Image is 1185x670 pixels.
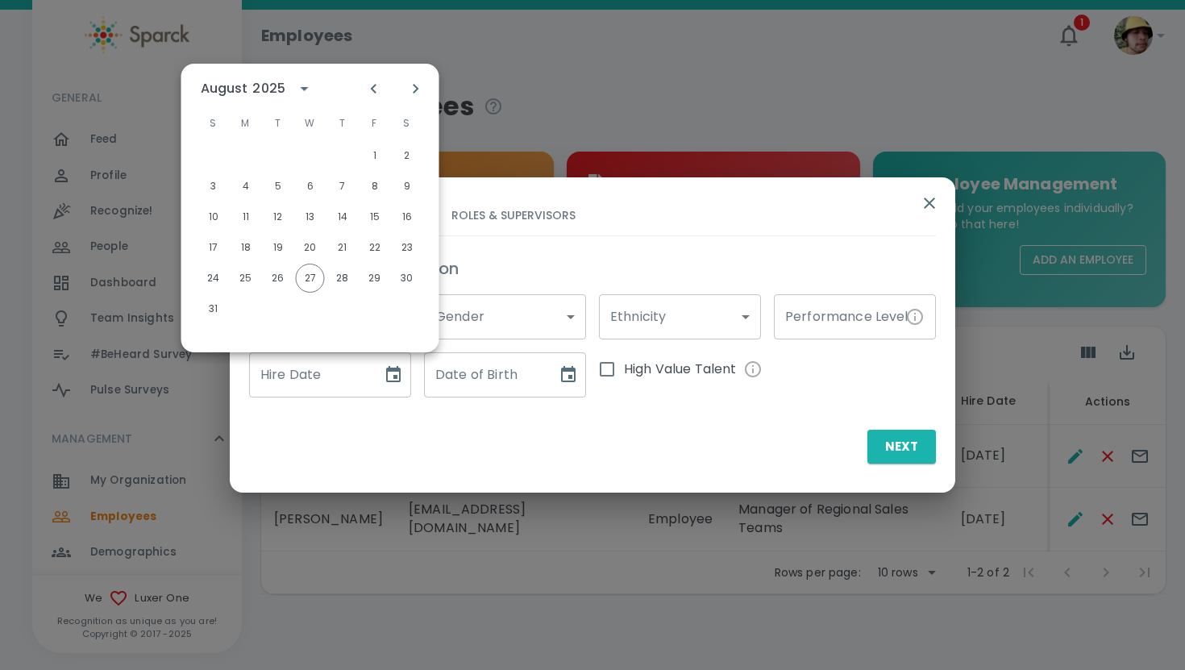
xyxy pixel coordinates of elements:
div: basic tabs example [249,197,936,235]
button: Aug 16, 2025 [393,202,422,231]
button: Aug 13, 2025 [296,202,325,231]
button: Aug 1, 2025 [360,141,389,170]
button: Previous month [360,75,388,102]
div: 2025 [252,79,285,98]
button: Aug 6, 2025 [296,172,325,201]
button: Aug 12, 2025 [264,202,293,231]
input: mm/dd/yyyy [424,352,546,397]
button: Aug 17, 2025 [199,233,228,262]
span: F [360,107,389,139]
button: Aug 29, 2025 [360,264,389,293]
button: Choose date [552,359,584,391]
button: Aug 27, 2025 [296,264,325,293]
button: Aug 24, 2025 [199,264,228,293]
button: Aug 11, 2025 [231,202,260,231]
button: Aug 25, 2025 [231,264,260,293]
span: S [393,107,422,139]
button: Aug 20, 2025 [296,233,325,262]
h6: Demographic Information [249,256,936,281]
button: Aug 10, 2025 [199,202,228,231]
button: Aug 2, 2025 [393,141,422,170]
button: Roles & Supervisors [439,197,588,235]
button: Aug 18, 2025 [231,233,260,262]
button: Aug 30, 2025 [393,264,422,293]
button: Aug 15, 2025 [360,202,389,231]
button: Next month [402,75,430,102]
button: Aug 26, 2025 [264,264,293,293]
button: Aug 22, 2025 [360,233,389,262]
button: Aug 23, 2025 [393,233,422,262]
button: Next [867,430,936,464]
span: W [296,107,325,139]
button: Aug 19, 2025 [264,233,293,262]
span: M [231,107,260,139]
button: Aug 4, 2025 [231,172,260,201]
button: Aug 5, 2025 [264,172,293,201]
input: mm/dd/yyyy [249,352,371,397]
span: T [328,107,357,139]
button: Aug 31, 2025 [199,294,228,323]
div: August [201,79,248,98]
button: Aug 21, 2025 [328,233,357,262]
button: Aug 14, 2025 [328,202,357,231]
span: S [199,107,228,139]
button: Aug 9, 2025 [393,172,422,201]
button: Choose date [377,359,410,391]
button: Aug 3, 2025 [199,172,228,201]
button: calendar view is open, switch to year view [290,75,318,102]
span: High Value Talent [624,360,763,379]
span: T [264,107,293,139]
button: Aug 8, 2025 [360,172,389,201]
button: Aug 7, 2025 [328,172,357,201]
button: Aug 28, 2025 [328,264,357,293]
